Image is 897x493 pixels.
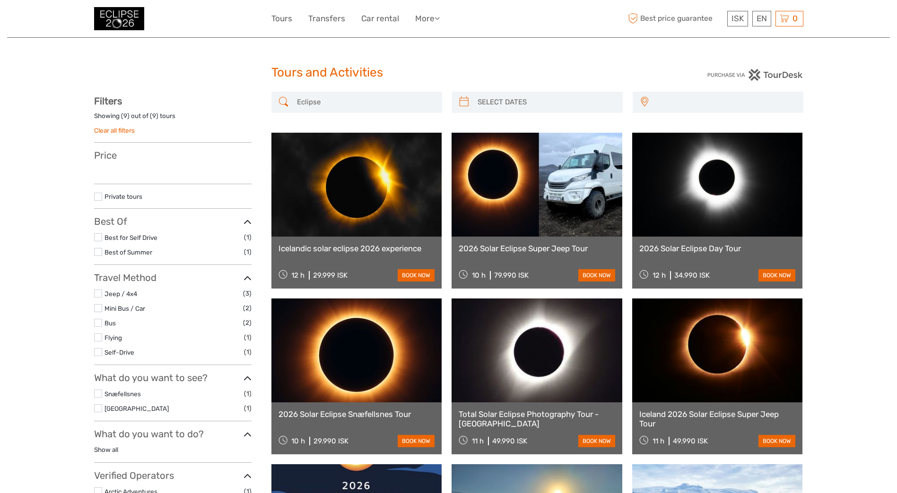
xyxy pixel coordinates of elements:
[244,403,252,414] span: (1)
[279,244,435,253] a: Icelandic solar eclipse 2026 experience
[105,319,116,327] a: Bus
[105,334,122,341] a: Flying
[653,271,666,280] span: 12 h
[653,437,664,445] span: 11 h
[244,246,252,257] span: (1)
[459,244,615,253] a: 2026 Solar Eclipse Super Jeep Tour
[94,127,135,134] a: Clear all filters
[94,428,252,440] h3: What do you want to do?
[152,111,156,120] label: 9
[105,234,157,241] a: Best for Self Drive
[279,409,435,419] a: 2026 Solar Eclipse Snæfellsnes Tour
[459,409,615,429] a: Total Solar Eclipse Photography Tour - [GEOGRAPHIC_DATA]
[243,303,252,314] span: (2)
[752,11,771,26] div: EN
[123,111,127,120] label: 9
[244,232,252,243] span: (1)
[639,244,796,253] a: 2026 Solar Eclipse Day Tour
[243,288,252,299] span: (3)
[492,437,527,445] div: 49.990 ISK
[361,12,399,25] a: Car rental
[94,111,252,126] div: Showing ( ) out of ( ) tours
[472,271,486,280] span: 10 h
[94,95,122,107] strong: Filters
[578,269,615,281] a: book now
[474,94,618,110] input: SELECT DATES
[94,7,144,30] img: 3312-44506bfc-dc02-416d-ac4c-c65cb0cf8db4_logo_small.jpg
[758,269,795,281] a: book now
[578,435,615,447] a: book now
[271,12,292,25] a: Tours
[494,271,529,280] div: 79.990 ISK
[291,271,305,280] span: 12 h
[415,12,440,25] a: More
[398,435,435,447] a: book now
[105,390,141,398] a: Snæfellsnes
[105,405,169,412] a: [GEOGRAPHIC_DATA]
[313,271,348,280] div: 29.999 ISK
[244,332,252,343] span: (1)
[758,435,795,447] a: book now
[243,317,252,328] span: (2)
[244,388,252,399] span: (1)
[639,409,796,429] a: Iceland 2026 Solar Eclipse Super Jeep Tour
[94,272,252,283] h3: Travel Method
[244,347,252,357] span: (1)
[94,216,252,227] h3: Best Of
[105,193,142,200] a: Private tours
[94,470,252,481] h3: Verified Operators
[271,65,626,80] h1: Tours and Activities
[314,437,348,445] div: 29.990 ISK
[105,248,152,256] a: Best of Summer
[105,348,134,356] a: Self-Drive
[291,437,305,445] span: 10 h
[674,271,710,280] div: 34.990 ISK
[94,446,118,453] a: Show all
[94,372,252,383] h3: What do you want to see?
[732,14,744,23] span: ISK
[293,94,437,110] input: SEARCH
[105,305,145,312] a: Mini Bus / Car
[398,269,435,281] a: book now
[472,437,484,445] span: 11 h
[94,150,252,161] h3: Price
[105,290,137,297] a: Jeep / 4x4
[673,437,708,445] div: 49.990 ISK
[707,69,803,81] img: PurchaseViaTourDesk.png
[791,14,799,23] span: 0
[308,12,345,25] a: Transfers
[626,11,725,26] span: Best price guarantee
